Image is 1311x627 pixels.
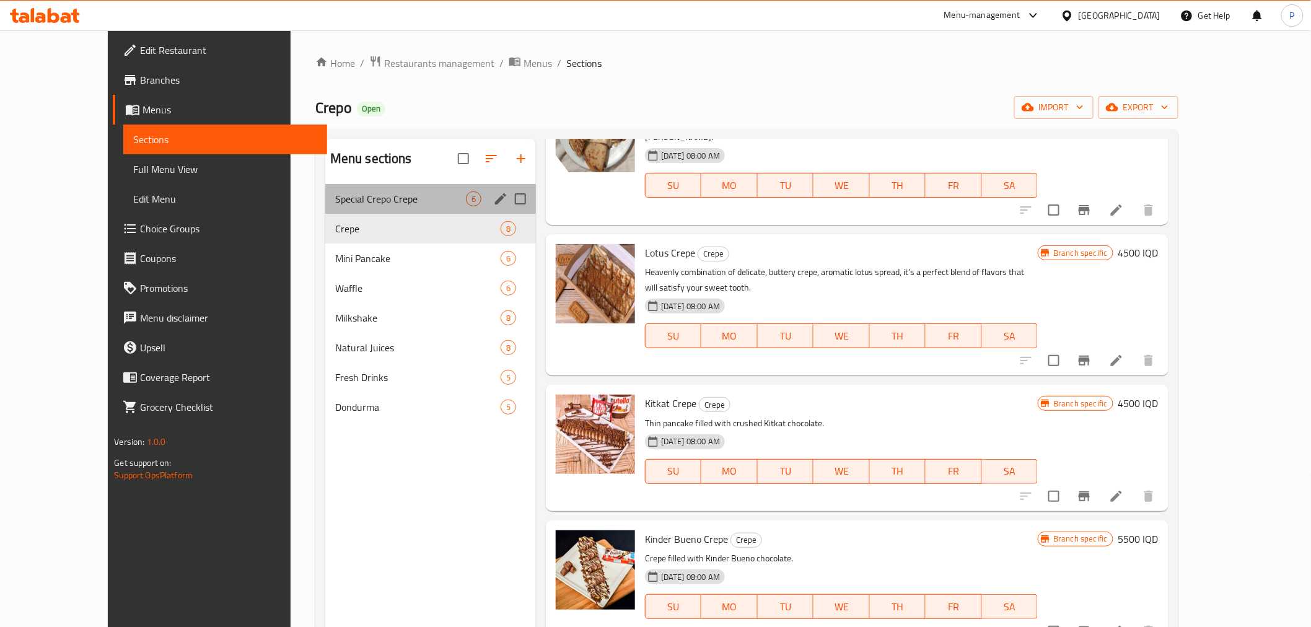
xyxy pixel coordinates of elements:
[133,191,317,206] span: Edit Menu
[763,598,809,616] span: TU
[645,173,701,198] button: SU
[140,340,317,355] span: Upsell
[325,214,536,243] div: Crepe8
[758,594,814,619] button: TU
[335,251,501,266] span: Mini Pancake
[501,283,515,294] span: 6
[931,598,977,616] span: FR
[123,184,327,214] a: Edit Menu
[701,173,758,198] button: MO
[931,462,977,480] span: FR
[870,459,926,484] button: TH
[335,281,501,296] span: Waffle
[875,598,921,616] span: TH
[818,327,865,345] span: WE
[466,191,481,206] div: items
[701,323,758,348] button: MO
[113,392,327,422] a: Grocery Checklist
[556,395,635,474] img: Kitkat Crepe
[113,95,327,125] a: Menus
[315,55,1178,71] nav: breadcrumb
[501,372,515,384] span: 5
[1048,247,1112,259] span: Branch specific
[113,243,327,273] a: Coupons
[140,43,317,58] span: Edit Restaurant
[651,177,696,195] span: SU
[1041,348,1067,374] span: Select to update
[1118,244,1159,261] h6: 4500 IQD
[123,125,327,154] a: Sections
[645,394,696,413] span: Kitkat Crepe
[875,462,921,480] span: TH
[1109,353,1124,368] a: Edit menu item
[556,530,635,610] img: Kinder Bueno Crepe
[698,247,729,261] div: Crepe
[706,327,753,345] span: MO
[1134,346,1164,375] button: delete
[699,398,730,412] span: Crepe
[926,459,982,484] button: FR
[1109,203,1124,217] a: Edit menu item
[113,214,327,243] a: Choice Groups
[133,162,317,177] span: Full Menu View
[818,598,865,616] span: WE
[140,221,317,236] span: Choice Groups
[501,370,516,385] div: items
[501,401,515,413] span: 5
[140,310,317,325] span: Menu disclaimer
[645,530,728,548] span: Kinder Bueno Crepe
[140,370,317,385] span: Coverage Report
[730,533,762,548] div: Crepe
[1041,483,1067,509] span: Select to update
[335,370,501,385] span: Fresh Drinks
[870,323,926,348] button: TH
[818,462,865,480] span: WE
[1118,395,1159,412] h6: 4500 IQD
[369,55,494,71] a: Restaurants management
[763,327,809,345] span: TU
[133,132,317,147] span: Sections
[524,56,552,71] span: Menus
[114,455,171,471] span: Get support on:
[1079,9,1160,22] div: [GEOGRAPHIC_DATA]
[335,340,501,355] span: Natural Juices
[1134,481,1164,511] button: delete
[113,273,327,303] a: Promotions
[1118,530,1159,548] h6: 5500 IQD
[113,65,327,95] a: Branches
[706,462,753,480] span: MO
[813,173,870,198] button: WE
[645,416,1038,431] p: Thin pancake filled with crushed Kitkat chocolate.
[123,154,327,184] a: Full Menu View
[335,221,501,236] span: Crepe
[926,323,982,348] button: FR
[651,598,696,616] span: SU
[325,184,536,214] div: Special Crepo Crepe6edit
[982,594,1038,619] button: SA
[931,177,977,195] span: FR
[476,144,506,173] span: Sort sections
[1069,481,1099,511] button: Branch-specific-item
[315,56,355,71] a: Home
[931,327,977,345] span: FR
[142,102,317,117] span: Menus
[325,243,536,273] div: Mini Pancake6
[651,327,696,345] span: SU
[325,392,536,422] div: Dondurma5
[1014,96,1094,119] button: import
[645,551,1038,566] p: Crepe filled with Kinder Bueno chocolate.
[731,533,761,547] span: Crepe
[501,253,515,265] span: 6
[870,173,926,198] button: TH
[509,55,552,71] a: Menus
[758,323,814,348] button: TU
[656,300,725,312] span: [DATE] 08:00 AM
[325,179,536,427] nav: Menu sections
[982,173,1038,198] button: SA
[501,310,516,325] div: items
[450,146,476,172] span: Select all sections
[645,323,701,348] button: SU
[987,598,1033,616] span: SA
[656,436,725,447] span: [DATE] 08:00 AM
